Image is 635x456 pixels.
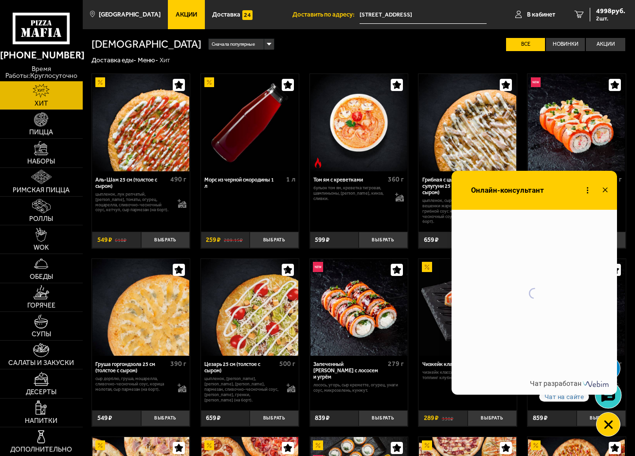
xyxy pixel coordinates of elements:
[92,74,190,171] a: АкционныйАль-Шам 25 см (толстое с сыром)
[204,77,214,87] img: Акционный
[27,302,55,309] span: Горячее
[141,232,190,248] button: Выбрать
[29,216,53,222] span: Роллы
[250,232,299,248] button: Выбрать
[27,158,55,165] span: Наборы
[212,38,255,51] span: Сначала популярные
[95,177,167,189] div: Аль-Шам 25 см (толстое с сыром)
[29,129,53,136] span: Пицца
[360,6,487,24] input: Ваш адрес доставки
[539,392,589,401] span: Чат на сайте
[292,11,360,18] span: Доставить по адресу:
[422,262,432,272] img: Акционный
[10,446,72,453] span: Дополнительно
[250,410,299,426] button: Выбрать
[25,418,57,424] span: Напитки
[506,38,545,51] label: Все
[91,39,201,50] h1: [DEMOGRAPHIC_DATA]
[531,440,541,450] img: Акционный
[419,259,516,356] img: Чизкейк классический
[422,198,498,224] p: цыпленок, сыр сулугуни, моцарелла, вешенки жареные, жареный лук, грибной соус Жюльен, сливочно-че...
[204,361,276,374] div: Цезарь 25 см (толстое с сыром)
[97,237,112,243] span: 549 ₽
[34,244,49,251] span: WOK
[92,74,189,171] img: Аль-Шам 25 см (толстое с сыром)
[527,11,555,18] span: В кабинет
[533,415,547,421] span: 859 ₽
[471,185,544,194] span: Онлайн-консультант
[313,177,385,183] div: Том ям с креветками
[596,16,625,21] span: 2 шт.
[527,74,625,171] a: НовинкаРолл с окунем в темпуре и лососем
[95,440,105,450] img: Акционный
[531,77,541,87] img: Новинка
[586,38,625,51] label: Акции
[359,232,408,248] button: Выбрать
[26,389,56,396] span: Десерты
[530,380,611,387] a: Чат разработан
[95,77,105,87] img: Акционный
[138,56,158,64] a: Меню-
[528,74,625,171] img: Ролл с окунем в темпуре и лососем
[422,440,432,450] img: Акционный
[176,11,197,18] span: Акции
[310,74,407,171] img: Том ям с креветками
[424,415,438,421] span: 289 ₽
[313,440,323,450] img: Акционный
[418,74,516,171] a: Грибная с цыплёнком и сулугуни 25 см (толстое с сыром)
[30,274,53,280] span: Обеды
[8,360,74,366] span: Салаты и закуски
[422,177,494,196] div: Грибная с цыплёнком и сулугуни 25 см (толстое с сыром)
[388,360,404,368] span: 279 г
[313,383,404,393] p: лосось, угорь, Сыр креметте, огурец, унаги соус, микрозелень, кунжут.
[310,259,407,356] img: Запеченный ролл Гурмэ с лососем и угрём
[95,192,171,213] p: цыпленок, лук репчатый, [PERSON_NAME], томаты, огурец, моцарелла, сливочно-чесночный соус, кетчуп...
[360,6,487,24] span: Чугунная улица, 36
[546,38,585,51] label: Новинки
[160,56,170,65] div: Хит
[170,360,186,368] span: 390 г
[224,237,243,243] s: 289.15 ₽
[32,331,51,338] span: Супы
[315,415,329,421] span: 839 ₽
[95,361,167,374] div: Груша горгондзола 25 см (толстое с сыром)
[310,259,408,356] a: НовинкаЗапеченный ролл Гурмэ с лососем и угрём
[201,259,299,356] a: Цезарь 25 см (толстое с сыром)
[204,376,280,402] p: цыпленок, [PERSON_NAME], [PERSON_NAME], [PERSON_NAME], пармезан, сливочно-чесночный соус, [PERSON...
[442,415,454,421] s: 330 ₽
[97,415,112,421] span: 549 ₽
[424,237,438,243] span: 659 ₽
[92,259,190,356] a: Груша горгондзола 25 см (толстое с сыром)
[141,410,190,426] button: Выбрать
[418,259,516,356] a: АкционныйЧизкейк классический
[92,259,189,356] img: Груша горгондзола 25 см (толстое с сыром)
[99,11,161,18] span: [GEOGRAPHIC_DATA]
[201,259,298,356] img: Цезарь 25 см (толстое с сыром)
[201,74,299,171] a: АкционныйМорс из черной смородины 1 л
[310,74,408,171] a: Острое блюдоТом ям с креветками
[206,415,220,421] span: 659 ₽
[115,237,127,243] s: 618 ₽
[204,440,214,450] img: Акционный
[359,410,408,426] button: Выбрать
[201,74,298,171] img: Морс из черной смородины 1 л
[313,158,323,167] img: Острое блюдо
[388,175,404,183] span: 360 г
[212,11,240,18] span: Доставка
[313,185,389,201] p: бульон том ям, креветка тигровая, шампиньоны, [PERSON_NAME], кинза, сливки.
[468,410,517,426] button: Выбрать
[577,410,626,426] button: Выбрать
[313,262,323,272] img: Новинка
[422,370,513,381] p: Чизкейк классический, топпинг шоколадный, топпинг клубничный.
[286,175,295,183] span: 1 л
[596,8,625,15] span: 4998 руб.
[315,237,329,243] span: 599 ₽
[206,237,220,243] span: 259 ₽
[91,56,136,64] a: Доставка еды-
[170,175,186,183] span: 490 г
[242,10,252,20] img: 15daf4d41897b9f0e9f617042186c801.svg
[204,177,283,189] div: Морс из черной смородины 1 л
[95,376,171,392] p: сыр дорблю, груша, моцарелла, сливочно-чесночный соус, корица молотая, сыр пармезан (на борт).
[419,74,516,171] img: Грибная с цыплёнком и сулугуни 25 см (толстое с сыром)
[313,361,385,380] div: Запеченный [PERSON_NAME] с лососем и угрём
